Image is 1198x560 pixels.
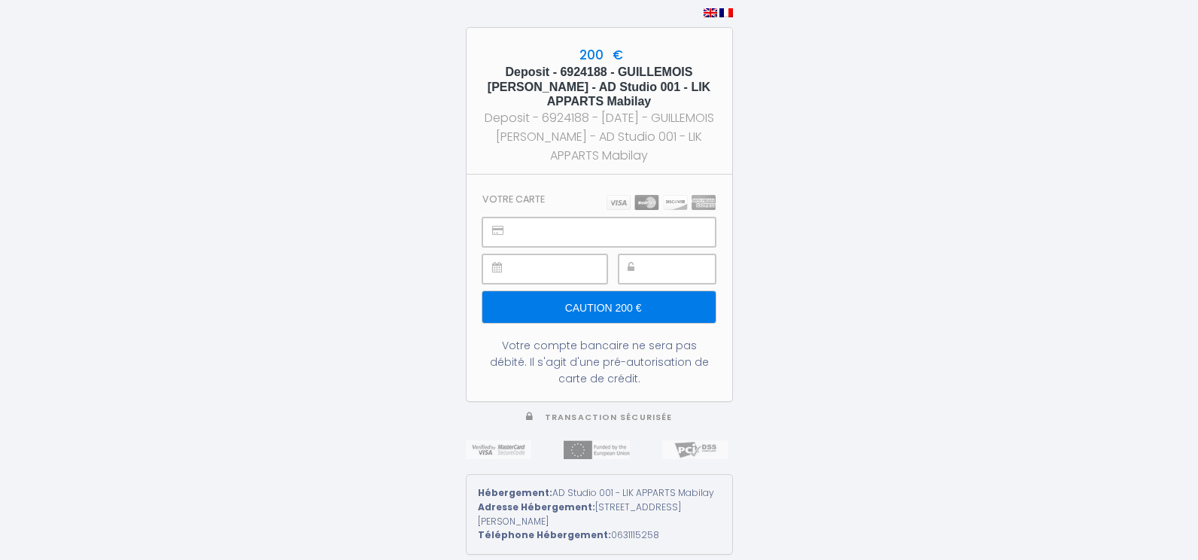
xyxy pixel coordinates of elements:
div: 0631115258 [478,528,721,543]
input: Caution 200 € [482,291,715,323]
div: Votre compte bancaire ne sera pas débité. Il s'agit d'une pré-autorisation de carte de crédit. [482,337,715,387]
iframe: Secure payment input frame [516,255,606,283]
img: carts.png [607,195,716,210]
strong: Téléphone Hébergement: [478,528,611,541]
iframe: Secure payment input frame [652,255,715,283]
span: 200 € [576,46,623,64]
strong: Adresse Hébergement: [478,501,595,513]
iframe: Secure payment input frame [516,218,714,246]
img: en.png [704,8,717,17]
span: Transaction sécurisée [545,412,672,423]
strong: Hébergement: [478,486,552,499]
h3: Votre carte [482,193,545,205]
div: AD Studio 001 - LIK APPARTS Mabilay [478,486,721,501]
div: Deposit - 6924188 - [DATE] - GUILLEMOIS [PERSON_NAME] - AD Studio 001 - LIK APPARTS Mabilay [480,108,719,165]
img: fr.png [719,8,733,17]
div: [STREET_ADDRESS][PERSON_NAME] [478,501,721,529]
h5: Deposit - 6924188 - GUILLEMOIS [PERSON_NAME] - AD Studio 001 - LIK APPARTS Mabilay [480,65,719,108]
